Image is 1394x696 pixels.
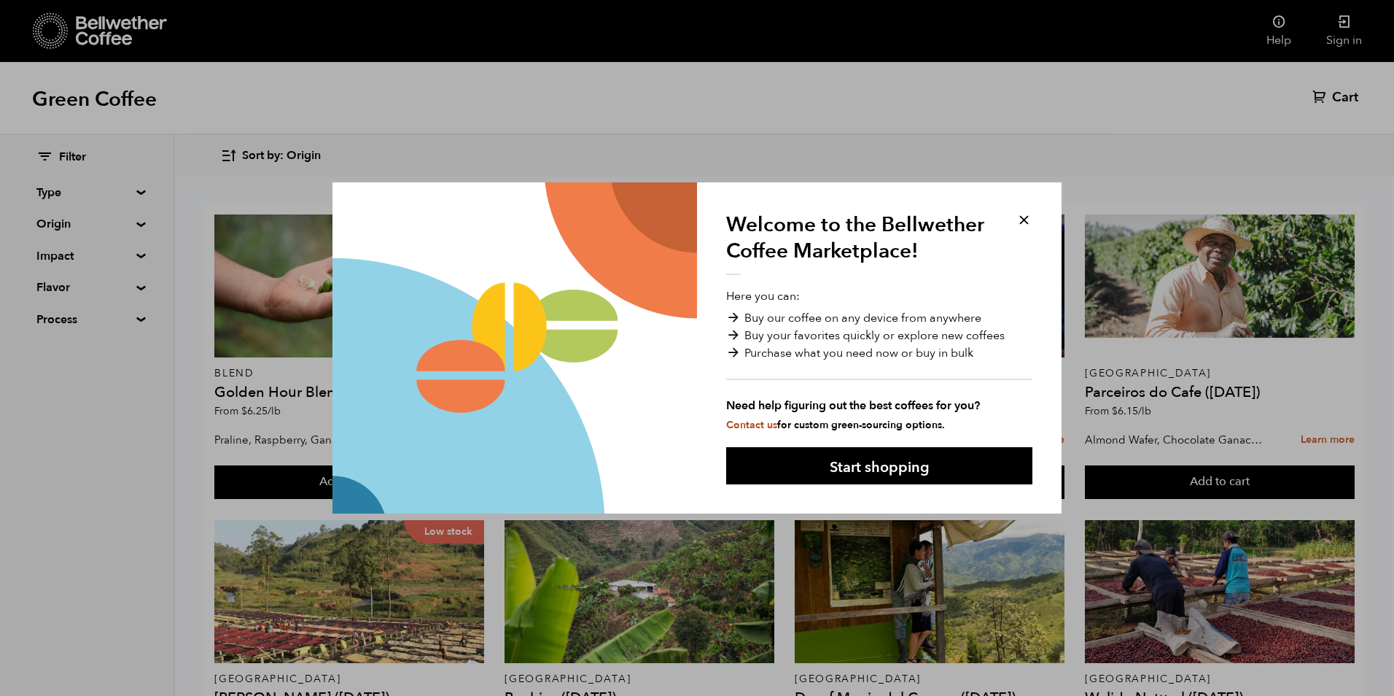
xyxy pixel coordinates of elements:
[726,447,1032,484] button: Start shopping
[726,287,1032,432] p: Here you can:
[726,212,996,276] h1: Welcome to the Bellwether Coffee Marketplace!
[726,309,1032,327] li: Buy our coffee on any device from anywhere
[726,418,945,432] small: for custom green-sourcing options.
[726,344,1032,362] li: Purchase what you need now or buy in bulk
[726,327,1032,344] li: Buy your favorites quickly or explore new coffees
[726,418,777,432] a: Contact us
[726,397,1032,414] strong: Need help figuring out the best coffees for you?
